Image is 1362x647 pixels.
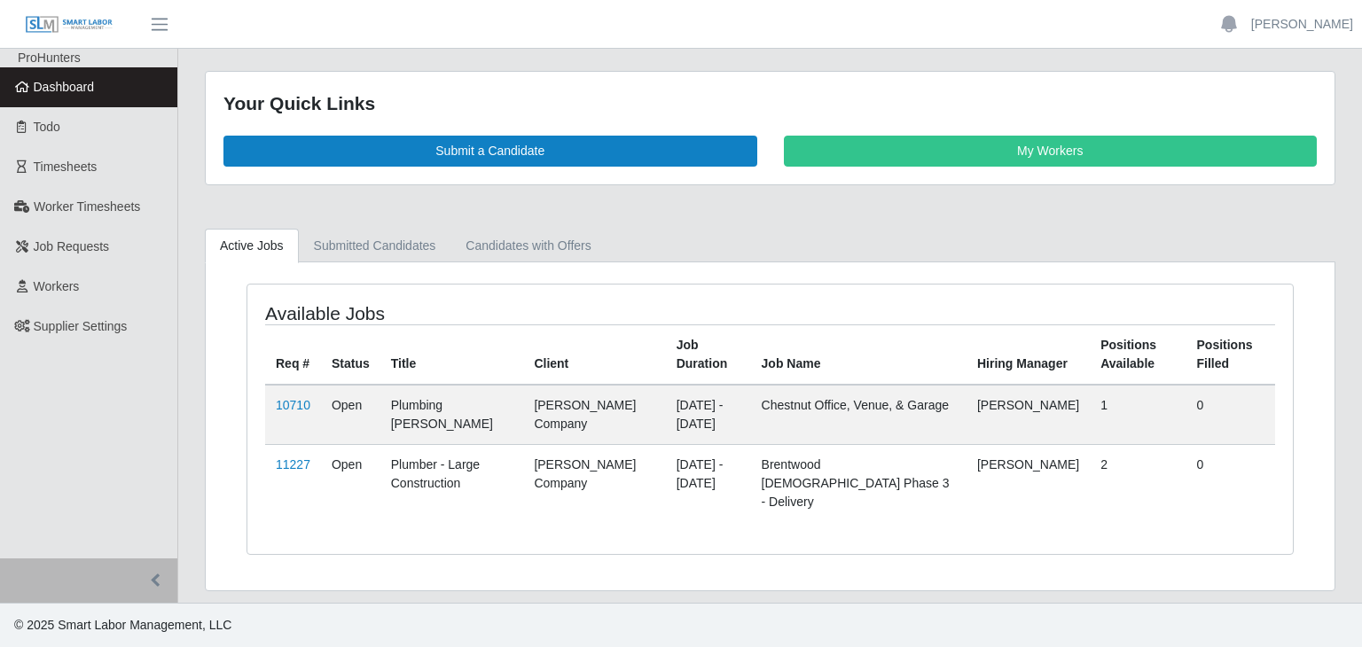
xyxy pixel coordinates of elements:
[523,324,665,385] th: Client
[276,457,310,472] a: 11227
[34,80,95,94] span: Dashboard
[299,229,451,263] a: Submitted Candidates
[1186,444,1276,522] td: 0
[34,160,98,174] span: Timesheets
[523,385,665,445] td: [PERSON_NAME] Company
[380,444,524,522] td: Plumber - Large Construction
[523,444,665,522] td: [PERSON_NAME] Company
[34,279,80,293] span: Workers
[321,444,380,522] td: Open
[34,199,140,214] span: Worker Timesheets
[321,385,380,445] td: Open
[205,229,299,263] a: Active Jobs
[1186,324,1276,385] th: Positions Filled
[223,90,1317,118] div: Your Quick Links
[321,324,380,385] th: Status
[450,229,606,263] a: Candidates with Offers
[34,319,128,333] span: Supplier Settings
[223,136,757,167] a: Submit a Candidate
[666,385,751,445] td: [DATE] - [DATE]
[751,444,967,522] td: Brentwood [DEMOGRAPHIC_DATA] Phase 3 - Delivery
[34,239,110,253] span: Job Requests
[276,398,310,412] a: 10710
[751,324,967,385] th: Job Name
[1251,15,1353,34] a: [PERSON_NAME]
[666,444,751,522] td: [DATE] - [DATE]
[1090,444,1186,522] td: 2
[380,324,524,385] th: Title
[34,120,60,134] span: Todo
[967,385,1090,445] td: [PERSON_NAME]
[25,15,113,35] img: SLM Logo
[1186,385,1276,445] td: 0
[265,324,321,385] th: Req #
[784,136,1318,167] a: My Workers
[265,302,670,324] h4: Available Jobs
[967,444,1090,522] td: [PERSON_NAME]
[14,618,231,632] span: © 2025 Smart Labor Management, LLC
[1090,324,1186,385] th: Positions Available
[380,385,524,445] td: Plumbing [PERSON_NAME]
[18,51,81,65] span: ProHunters
[1090,385,1186,445] td: 1
[666,324,751,385] th: Job Duration
[751,385,967,445] td: Chestnut Office, Venue, & Garage
[967,324,1090,385] th: Hiring Manager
